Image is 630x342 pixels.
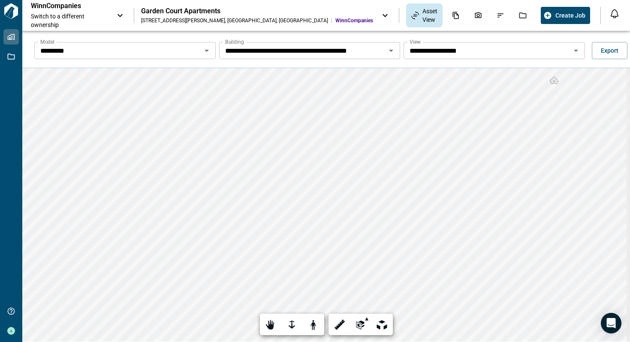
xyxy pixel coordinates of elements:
[422,7,437,24] span: Asset View
[491,8,509,23] div: Issues & Info
[201,45,213,57] button: Open
[601,46,618,55] span: Export
[406,3,443,27] div: Asset View
[410,38,421,45] label: View
[570,45,582,57] button: Open
[608,7,621,21] button: Open notification feed
[385,45,397,57] button: Open
[541,7,590,24] button: Create Job
[555,11,585,20] span: Create Job
[335,17,373,24] span: WinnCompanies
[31,2,108,10] p: WinnCompanies
[141,7,373,15] div: Garden Court Apartments
[40,38,54,45] label: Model
[601,313,621,333] div: Open Intercom Messenger
[31,12,108,29] span: Switch to a different ownership
[141,17,328,24] div: [STREET_ADDRESS][PERSON_NAME] , [GEOGRAPHIC_DATA] , [GEOGRAPHIC_DATA]
[225,38,244,45] label: Building
[514,8,532,23] div: Jobs
[536,8,554,23] div: Budgets
[447,8,465,23] div: Documents
[469,8,487,23] div: Photos
[592,42,627,59] button: Export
